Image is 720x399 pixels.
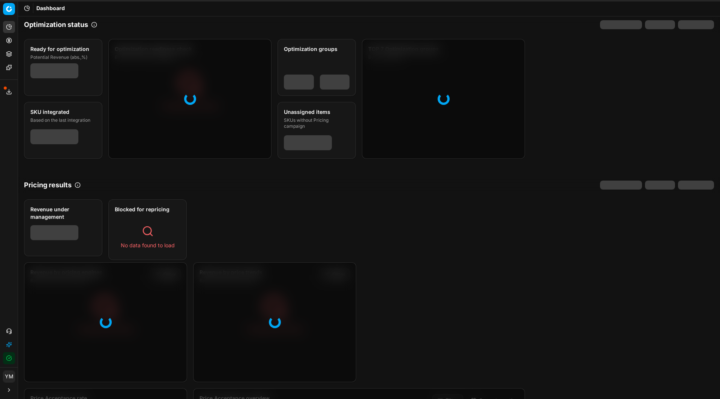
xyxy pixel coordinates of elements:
div: Ready for optimization [30,45,94,53]
div: Blocked for repricing [115,206,179,213]
div: Based on the last integration [30,117,94,123]
div: Optimization groups [284,45,348,53]
div: Unassigned items [284,108,348,116]
div: No data found to load [119,242,176,249]
div: Revenue under management [30,206,94,221]
div: Potential Revenue (abs.,%) [30,54,94,60]
div: SKUs without Pricing campaign [284,117,348,129]
div: SKU integrated [30,108,94,116]
h2: Optimization status [24,19,88,30]
button: YM [3,371,15,383]
span: Dashboard [36,4,65,12]
h2: Pricing results [24,180,72,190]
nav: breadcrumb [36,4,65,12]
